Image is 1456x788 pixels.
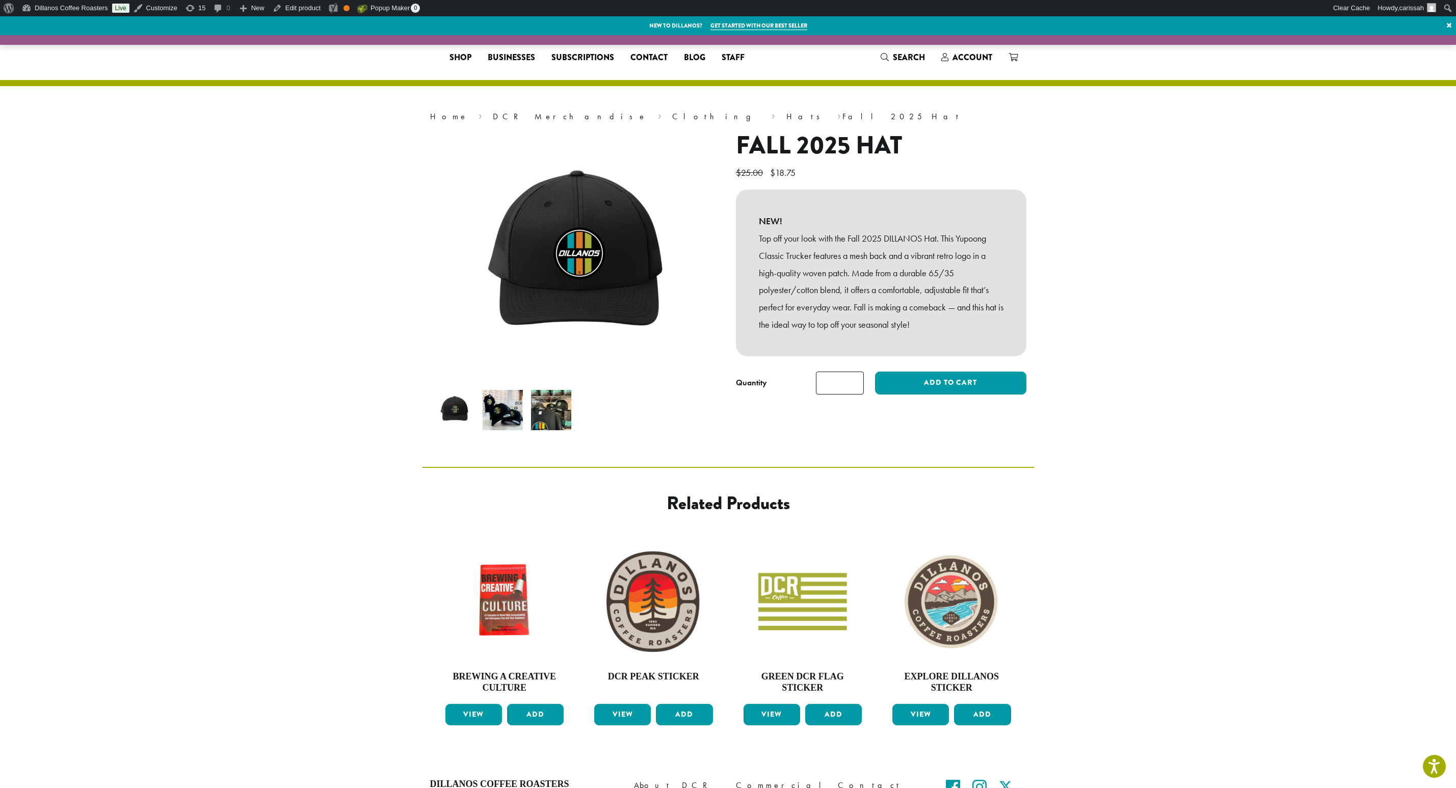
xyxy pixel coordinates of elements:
a: Green DCR Flag Sticker [741,540,865,700]
input: Product quantity [816,372,864,395]
bdi: 18.75 [770,167,798,178]
span: Shop [449,51,471,64]
a: Search [872,49,933,66]
span: $ [736,167,741,178]
a: DCR Merchandise [493,111,647,122]
a: View [445,704,502,725]
img: Fall 2025 Hat [434,390,474,430]
span: Businesses [488,51,535,64]
span: Staff [722,51,745,64]
a: DCR Peak Sticker [592,540,716,700]
span: $ [770,167,775,178]
a: View [892,704,949,725]
a: View [744,704,800,725]
span: › [658,107,661,123]
nav: Breadcrumb [430,111,1026,123]
button: Add [656,704,712,725]
span: 0 [411,4,420,13]
h4: Brewing a Creative Culture [443,671,567,693]
a: Brewing a Creative Culture [443,540,567,700]
a: Hats [786,111,827,122]
button: Add to cart [875,372,1026,395]
h4: DCR Peak Sticker [592,671,716,682]
span: › [837,107,841,123]
bdi: 25.00 [736,167,765,178]
img: BrewingACreativeCulture1200x1200-300x300.jpg [443,540,567,664]
h4: Explore Dillanos Sticker [890,671,1014,693]
h2: Related products [505,492,952,514]
img: DCR-Peak-Sticker-300x300.jpg [592,540,716,664]
h1: Fall 2025 Hat [736,131,1026,161]
button: Add [805,704,862,725]
img: Fall 2025 Hat - Image 3 [531,390,571,430]
img: Green-DCR-Flag-Sticker-300x300.jpg [741,540,865,664]
a: Home [430,111,468,122]
span: Account [952,51,992,63]
a: Get started with our best seller [710,21,807,30]
a: Clothing [672,111,761,122]
button: Add [954,704,1011,725]
span: carissah [1399,4,1424,12]
a: Live [112,4,129,13]
img: Explore-Dillanos-Sticker-300x300.jpg [890,540,1014,664]
span: › [479,107,482,123]
div: OK [343,5,350,11]
img: Fall 2025 Hat - Image 2 [483,390,523,430]
button: Add [507,704,564,725]
p: Top off your look with the Fall 2025 DILLANOS Hat. This Yupoong Classic Trucker features a mesh b... [759,230,1003,333]
span: Contact [630,51,668,64]
h4: Green DCR Flag Sticker [741,671,865,693]
a: Explore Dillanos Sticker [890,540,1014,700]
a: Staff [713,49,753,66]
a: × [1442,16,1456,35]
span: Subscriptions [551,51,614,64]
b: NEW! [759,213,1003,230]
a: View [594,704,651,725]
a: Shop [441,49,480,66]
span: › [772,107,775,123]
span: Search [893,51,925,63]
span: Blog [684,51,705,64]
div: Quantity [736,377,767,389]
